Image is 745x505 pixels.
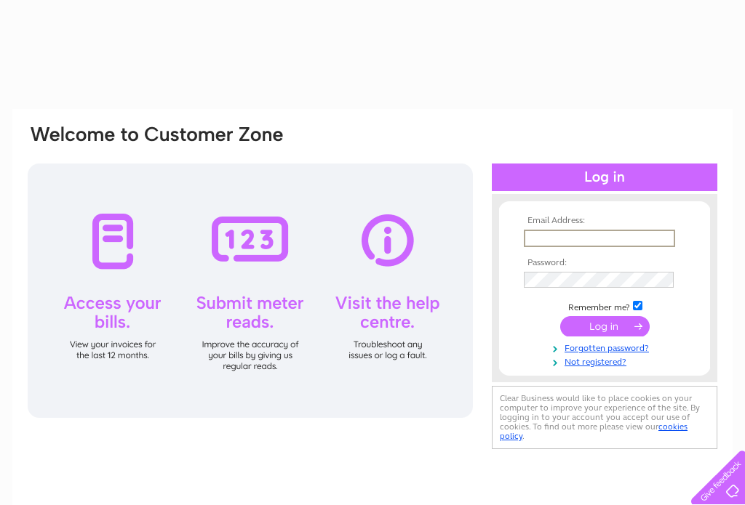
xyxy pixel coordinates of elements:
[524,354,689,368] a: Not registered?
[560,316,650,336] input: Submit
[520,299,689,313] td: Remember me?
[524,340,689,354] a: Forgotten password?
[520,216,689,226] th: Email Address:
[492,386,717,449] div: Clear Business would like to place cookies on your computer to improve your experience of the sit...
[520,258,689,268] th: Password:
[500,421,688,441] a: cookies policy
